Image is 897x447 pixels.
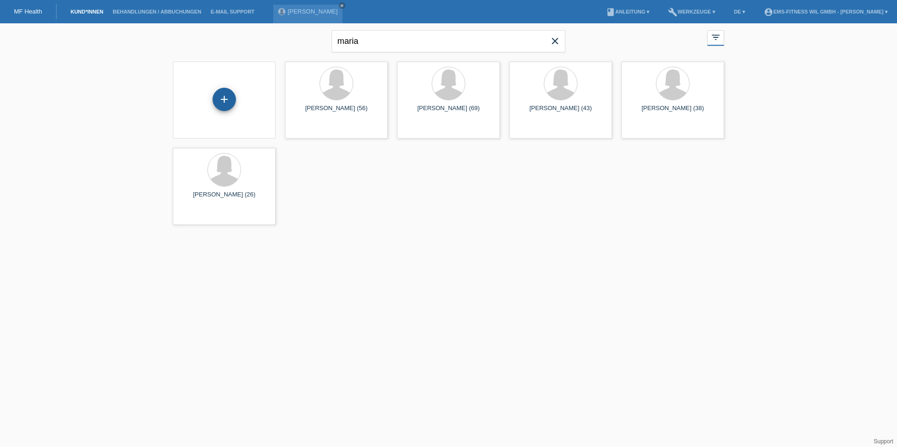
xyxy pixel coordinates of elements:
[66,9,108,14] a: Kund*innen
[629,105,717,119] div: [PERSON_NAME] (38)
[288,8,338,15] a: [PERSON_NAME]
[14,8,42,15] a: MF Health
[340,3,344,8] i: close
[292,105,380,119] div: [PERSON_NAME] (56)
[759,9,892,14] a: account_circleEMS-Fitness Wil GmbH - [PERSON_NAME] ▾
[606,7,615,17] i: book
[729,9,750,14] a: DE ▾
[764,7,773,17] i: account_circle
[668,7,677,17] i: build
[108,9,206,14] a: Behandlungen / Abbuchungen
[206,9,259,14] a: E-Mail Support
[332,30,565,52] input: Suche...
[601,9,654,14] a: bookAnleitung ▾
[213,91,235,107] div: Kund*in hinzufügen
[180,191,268,206] div: [PERSON_NAME] (26)
[339,2,345,9] a: close
[405,105,492,119] div: [PERSON_NAME] (69)
[663,9,720,14] a: buildWerkzeuge ▾
[711,32,721,42] i: filter_list
[549,35,561,47] i: close
[874,438,893,445] a: Support
[517,105,605,119] div: [PERSON_NAME] (43)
